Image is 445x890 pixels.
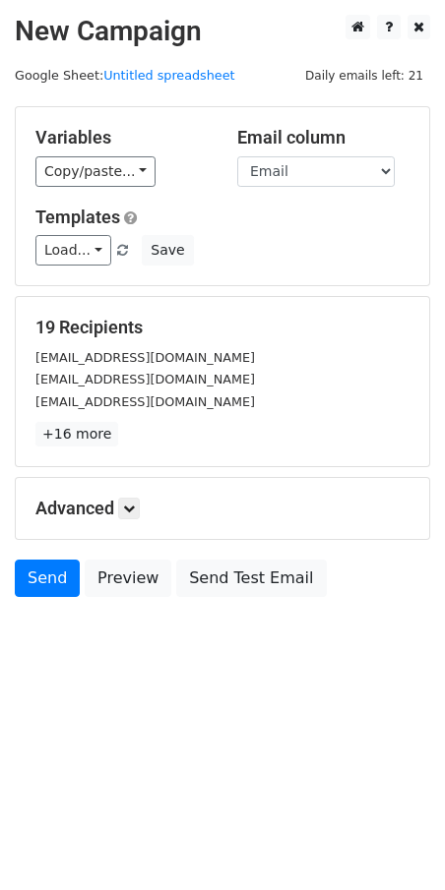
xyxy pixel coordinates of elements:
[298,68,430,83] a: Daily emails left: 21
[35,207,120,227] a: Templates
[15,15,430,48] h2: New Campaign
[35,372,255,386] small: [EMAIL_ADDRESS][DOMAIN_NAME]
[35,498,410,519] h5: Advanced
[142,235,193,266] button: Save
[35,394,255,409] small: [EMAIL_ADDRESS][DOMAIN_NAME]
[15,68,235,83] small: Google Sheet:
[35,235,111,266] a: Load...
[35,317,410,338] h5: 19 Recipients
[35,127,208,148] h5: Variables
[176,560,326,597] a: Send Test Email
[35,156,156,187] a: Copy/paste...
[85,560,171,597] a: Preview
[298,65,430,87] span: Daily emails left: 21
[35,422,118,446] a: +16 more
[103,68,234,83] a: Untitled spreadsheet
[35,350,255,365] small: [EMAIL_ADDRESS][DOMAIN_NAME]
[237,127,410,148] h5: Email column
[15,560,80,597] a: Send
